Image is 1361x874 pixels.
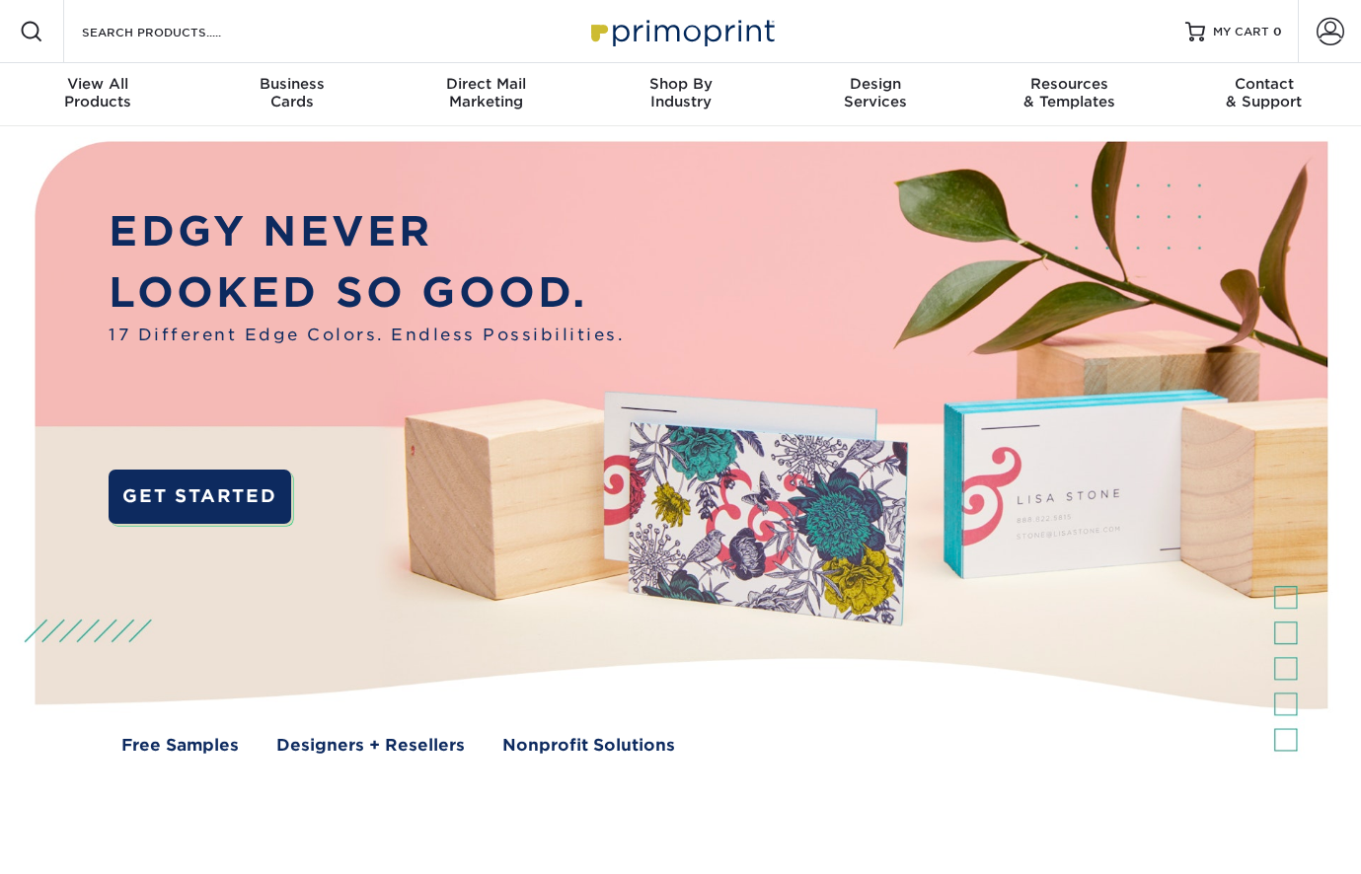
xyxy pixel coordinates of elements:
div: Industry [583,75,778,110]
a: Contact& Support [1167,63,1361,126]
input: SEARCH PRODUCTS..... [80,20,272,43]
span: 0 [1273,25,1282,38]
div: Cards [194,75,389,110]
div: & Support [1167,75,1361,110]
span: MY CART [1213,24,1269,40]
span: Contact [1167,75,1361,93]
p: LOOKED SO GOOD. [109,261,624,323]
div: & Templates [972,75,1167,110]
span: Direct Mail [389,75,583,93]
a: Nonprofit Solutions [502,733,675,758]
a: Designers + Resellers [276,733,465,758]
div: Marketing [389,75,583,110]
img: Primoprint [582,10,780,52]
a: GET STARTED [109,470,290,523]
a: DesignServices [778,63,972,126]
span: Resources [972,75,1167,93]
p: EDGY NEVER [109,200,624,261]
a: Direct MailMarketing [389,63,583,126]
a: Free Samples [121,733,239,758]
span: 17 Different Edge Colors. Endless Possibilities. [109,323,624,347]
span: Business [194,75,389,93]
span: Design [778,75,972,93]
span: Shop By [583,75,778,93]
div: Services [778,75,972,110]
a: Resources& Templates [972,63,1167,126]
a: Shop ByIndustry [583,63,778,126]
a: BusinessCards [194,63,389,126]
